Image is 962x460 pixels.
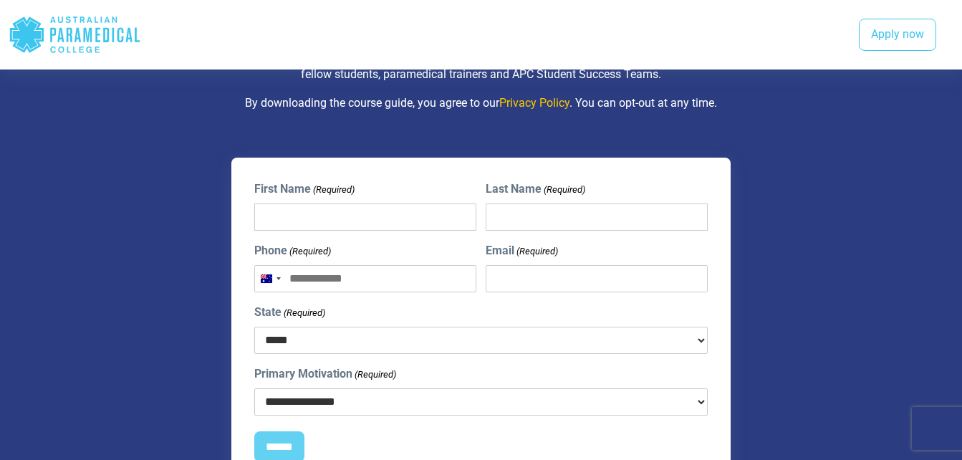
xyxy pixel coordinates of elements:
label: State [254,304,325,321]
label: First Name [254,181,355,198]
div: Australian Paramedical College [9,11,141,58]
span: (Required) [542,183,585,197]
a: Privacy Policy [499,96,569,110]
span: (Required) [282,306,325,320]
label: Primary Motivation [254,365,396,383]
span: (Required) [515,244,558,259]
label: Phone [254,242,331,259]
label: Email [486,242,558,259]
span: (Required) [353,368,396,382]
span: (Required) [288,244,331,259]
button: Selected country [255,266,285,292]
label: Last Name [486,181,585,198]
p: By downloading the course guide, you agree to our . You can opt-out at any time. [80,95,882,112]
a: Apply now [859,19,936,52]
span: (Required) [312,183,355,197]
